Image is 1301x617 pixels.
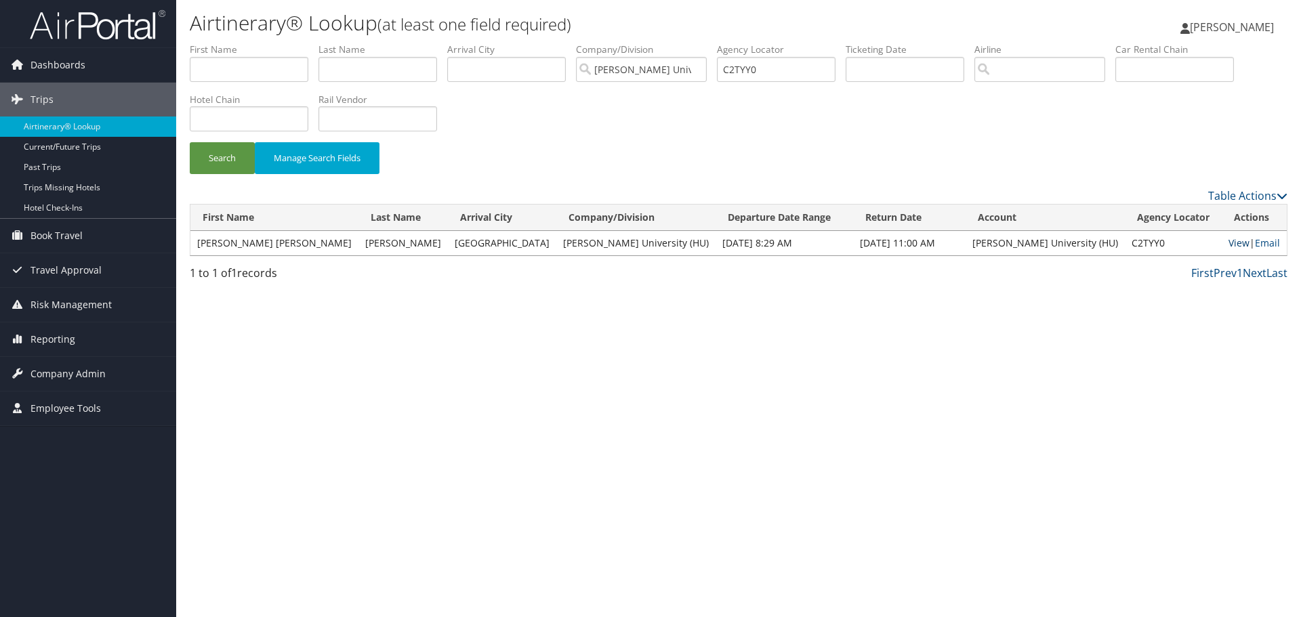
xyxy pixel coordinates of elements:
[1237,265,1243,280] a: 1
[717,43,846,56] label: Agency Locator
[30,288,112,322] span: Risk Management
[190,43,318,56] label: First Name
[30,48,85,82] span: Dashboards
[448,205,556,231] th: Arrival City: activate to sort column ascending
[255,142,379,174] button: Manage Search Fields
[1222,231,1287,255] td: |
[1125,205,1222,231] th: Agency Locator: activate to sort column ascending
[846,43,974,56] label: Ticketing Date
[1208,188,1287,203] a: Table Actions
[1191,265,1214,280] a: First
[1266,265,1287,280] a: Last
[190,142,255,174] button: Search
[30,357,106,391] span: Company Admin
[30,253,102,287] span: Travel Approval
[556,231,716,255] td: [PERSON_NAME] University (HU)
[1228,236,1250,249] a: View
[1243,265,1266,280] a: Next
[30,322,75,356] span: Reporting
[1180,7,1287,47] a: [PERSON_NAME]
[974,43,1115,56] label: Airline
[190,93,318,106] label: Hotel Chain
[448,231,556,255] td: [GEOGRAPHIC_DATA]
[716,205,853,231] th: Departure Date Range: activate to sort column descending
[190,265,449,288] div: 1 to 1 of records
[1190,20,1274,35] span: [PERSON_NAME]
[1214,265,1237,280] a: Prev
[716,231,853,255] td: [DATE] 8:29 AM
[1255,236,1280,249] a: Email
[30,83,54,116] span: Trips
[358,205,448,231] th: Last Name: activate to sort column ascending
[30,391,101,425] span: Employee Tools
[318,43,447,56] label: Last Name
[853,231,966,255] td: [DATE] 11:00 AM
[1125,231,1222,255] td: C2TYY0
[318,93,447,106] label: Rail Vendor
[853,205,966,231] th: Return Date: activate to sort column ascending
[231,265,237,280] span: 1
[30,9,165,41] img: airportal-logo.png
[30,219,83,253] span: Book Travel
[576,43,717,56] label: Company/Division
[190,231,358,255] td: [PERSON_NAME] [PERSON_NAME]
[1115,43,1244,56] label: Car Rental Chain
[190,9,922,37] h1: Airtinerary® Lookup
[190,205,358,231] th: First Name: activate to sort column ascending
[447,43,576,56] label: Arrival City
[1222,205,1287,231] th: Actions
[966,205,1125,231] th: Account: activate to sort column ascending
[556,205,716,231] th: Company/Division
[377,13,571,35] small: (at least one field required)
[966,231,1125,255] td: [PERSON_NAME] University (HU)
[358,231,448,255] td: [PERSON_NAME]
